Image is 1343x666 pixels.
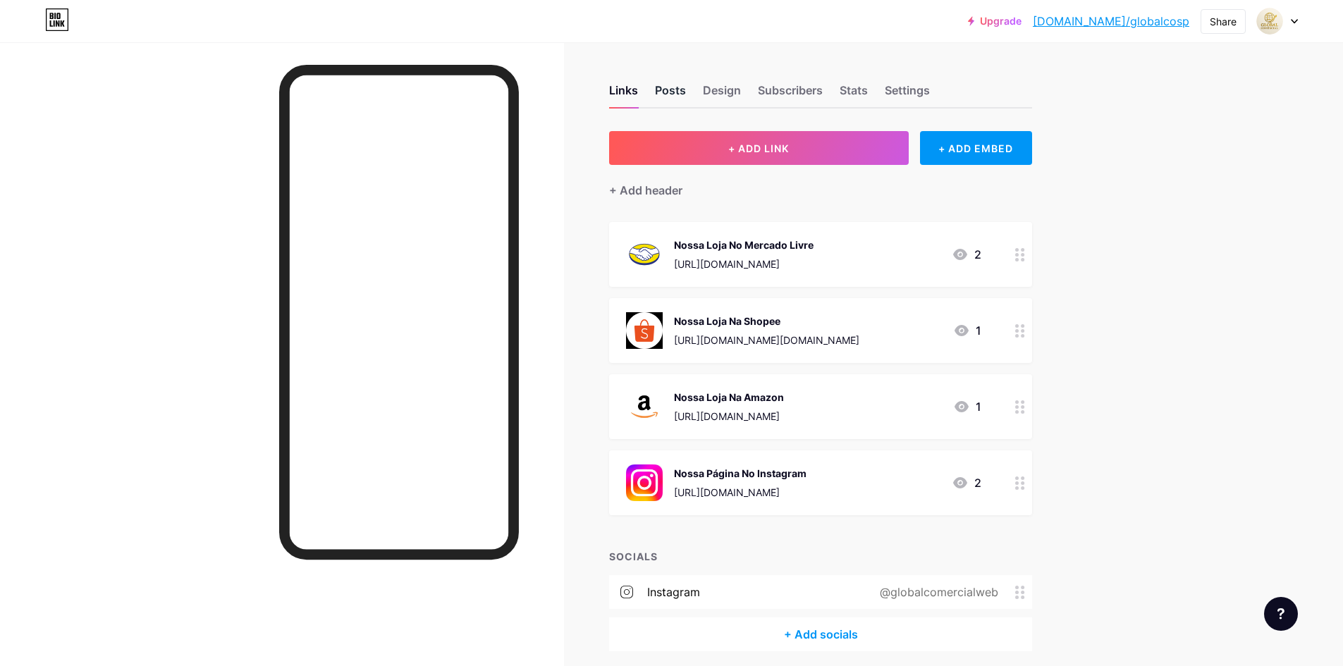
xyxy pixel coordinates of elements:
div: Posts [655,82,686,107]
div: Nossa Página No Instagram [674,466,807,481]
div: Share [1210,14,1237,29]
img: Global Comercial [1256,8,1283,35]
div: 2 [952,474,981,491]
div: Nossa Loja Na Shopee [674,314,859,328]
div: [URL][DOMAIN_NAME] [674,409,784,424]
div: + ADD EMBED [920,131,1032,165]
div: SOCIALS [609,549,1032,564]
div: 1 [953,322,981,339]
img: Nossa Loja Na Amazon [626,388,663,425]
div: [URL][DOMAIN_NAME][DOMAIN_NAME] [674,333,859,347]
div: Design [703,82,741,107]
div: Subscribers [758,82,823,107]
div: Links [609,82,638,107]
div: + Add header [609,182,682,199]
a: Upgrade [968,16,1022,27]
div: 2 [952,246,981,263]
div: Nossa Loja Na Amazon [674,390,784,405]
img: Nossa Loja No Mercado Livre [626,236,663,273]
div: Stats [840,82,868,107]
div: [URL][DOMAIN_NAME] [674,485,807,500]
img: Nossa Página No Instagram [626,464,663,501]
div: 1 [953,398,981,415]
div: Settings [885,82,930,107]
div: + Add socials [609,617,1032,651]
div: Nossa Loja No Mercado Livre [674,238,814,252]
button: + ADD LINK [609,131,909,165]
div: @globalcomercialweb [857,584,1015,600]
img: Nossa Loja Na Shopee [626,312,663,349]
span: + ADD LINK [728,142,789,154]
a: [DOMAIN_NAME]/globalcosp [1033,13,1189,30]
div: instagram [647,584,700,600]
div: [URL][DOMAIN_NAME] [674,257,814,271]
